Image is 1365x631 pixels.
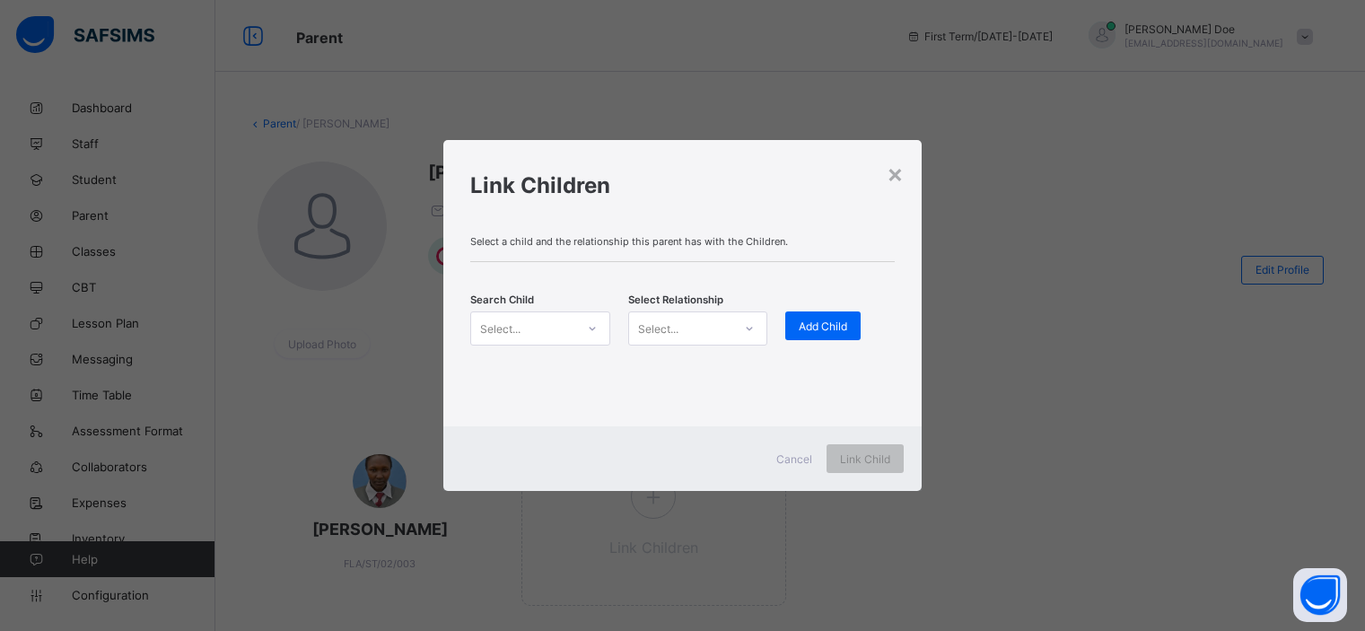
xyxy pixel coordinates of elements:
span: Link Child [840,452,890,466]
div: Select... [480,311,521,346]
span: Add Child [799,320,847,333]
div: Select... [638,311,678,346]
button: Open asap [1293,568,1347,622]
span: Select a child and the relationship this parent has with the Children. [470,235,894,248]
div: × [887,158,904,188]
span: Search Child [470,294,534,306]
span: Select Relationship [628,294,723,306]
span: Cancel [776,452,812,466]
h1: Link Children [470,172,894,198]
